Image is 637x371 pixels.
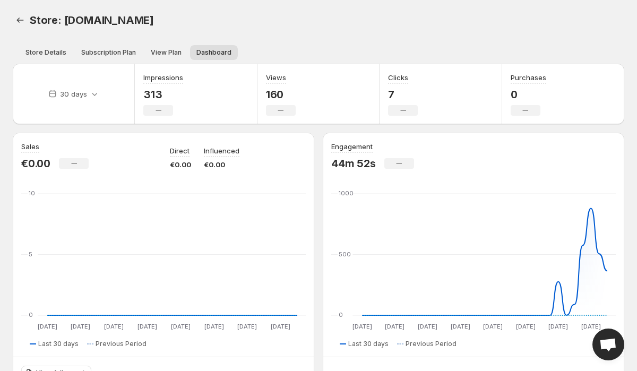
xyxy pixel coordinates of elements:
h3: Clicks [388,72,408,83]
span: Previous Period [406,340,457,348]
p: 30 days [60,89,87,99]
text: [DATE] [385,323,404,330]
h3: Engagement [331,141,373,152]
h3: Views [266,72,286,83]
h3: Impressions [143,72,183,83]
text: [DATE] [104,323,124,330]
span: Store Details [25,48,66,57]
text: 0 [29,311,33,318]
text: 1000 [339,189,354,197]
text: [DATE] [171,323,191,330]
span: Dashboard [196,48,231,57]
a: Back [13,13,28,28]
p: 7 [388,88,418,101]
p: 313 [143,88,183,101]
span: Store: [DOMAIN_NAME] [30,14,154,27]
span: Subscription Plan [81,48,136,57]
text: [DATE] [516,323,536,330]
p: 0 [511,88,546,101]
button: Subscription plan [75,45,142,60]
button: View plan [144,45,188,60]
text: 500 [339,251,351,258]
text: 10 [29,189,35,197]
button: Store details [19,45,73,60]
text: 5 [29,251,32,258]
text: [DATE] [204,323,224,330]
text: [DATE] [137,323,157,330]
span: Previous Period [96,340,147,348]
p: 44m 52s [331,157,376,170]
p: 160 [266,88,296,101]
text: [DATE] [581,323,601,330]
text: [DATE] [271,323,290,330]
span: View Plan [151,48,182,57]
text: [DATE] [237,323,257,330]
text: [DATE] [71,323,90,330]
text: [DATE] [352,323,372,330]
span: Last 30 days [348,340,389,348]
text: 0 [339,311,343,318]
h3: Purchases [511,72,546,83]
text: [DATE] [38,323,57,330]
text: [DATE] [418,323,437,330]
p: €0.00 [204,159,239,170]
p: Direct [170,145,190,156]
text: [DATE] [451,323,470,330]
text: [DATE] [548,323,568,330]
button: Dashboard [190,45,238,60]
p: €0.00 [170,159,191,170]
a: Open chat [592,329,624,360]
span: Last 30 days [38,340,79,348]
h3: Sales [21,141,39,152]
p: Influenced [204,145,239,156]
text: [DATE] [483,323,503,330]
p: €0.00 [21,157,50,170]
